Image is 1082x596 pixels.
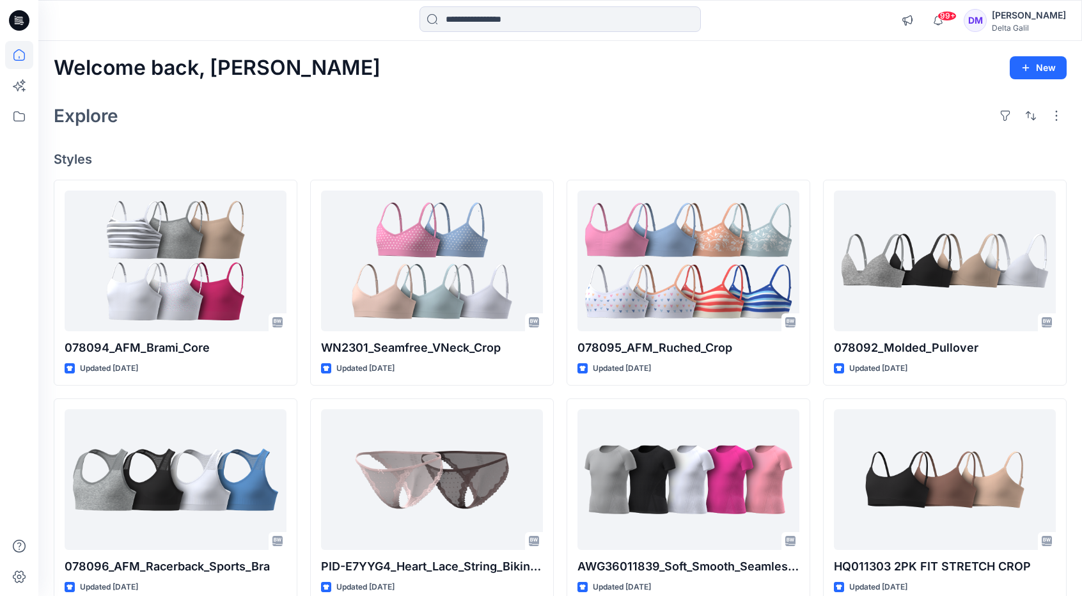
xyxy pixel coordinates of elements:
[577,191,799,331] a: 078095_AFM_Ruched_Crop
[65,558,286,576] p: 078096_AFM_Racerback_Sports_Bra
[992,23,1066,33] div: Delta Galil
[577,558,799,576] p: AWG36011839_Soft_Smooth_Seamless_Tee
[321,558,543,576] p: PID-E7YYG4_Heart_Lace_String_Bikini_Missy
[1010,56,1067,79] button: New
[834,558,1056,576] p: HQ011303 2PK FIT STRETCH CROP
[992,8,1066,23] div: [PERSON_NAME]
[321,339,543,357] p: WN2301_Seamfree_VNeck_Crop
[54,152,1067,167] h4: Styles
[80,362,138,375] p: Updated [DATE]
[336,581,395,594] p: Updated [DATE]
[54,56,380,80] h2: Welcome back, [PERSON_NAME]
[834,339,1056,357] p: 078092_Molded_Pullover
[964,9,987,32] div: DM
[80,581,138,594] p: Updated [DATE]
[593,362,651,375] p: Updated [DATE]
[65,339,286,357] p: 078094_AFM_Brami_Core
[577,409,799,550] a: AWG36011839_Soft_Smooth_Seamless_Tee
[65,409,286,550] a: 078096_AFM_Racerback_Sports_Bra
[577,339,799,357] p: 078095_AFM_Ruched_Crop
[849,362,907,375] p: Updated [DATE]
[321,409,543,550] a: PID-E7YYG4_Heart_Lace_String_Bikini_Missy
[593,581,651,594] p: Updated [DATE]
[65,191,286,331] a: 078094_AFM_Brami_Core
[336,362,395,375] p: Updated [DATE]
[849,581,907,594] p: Updated [DATE]
[834,409,1056,550] a: HQ011303 2PK FIT STRETCH CROP
[937,11,957,21] span: 99+
[54,106,118,126] h2: Explore
[321,191,543,331] a: WN2301_Seamfree_VNeck_Crop
[834,191,1056,331] a: 078092_Molded_Pullover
